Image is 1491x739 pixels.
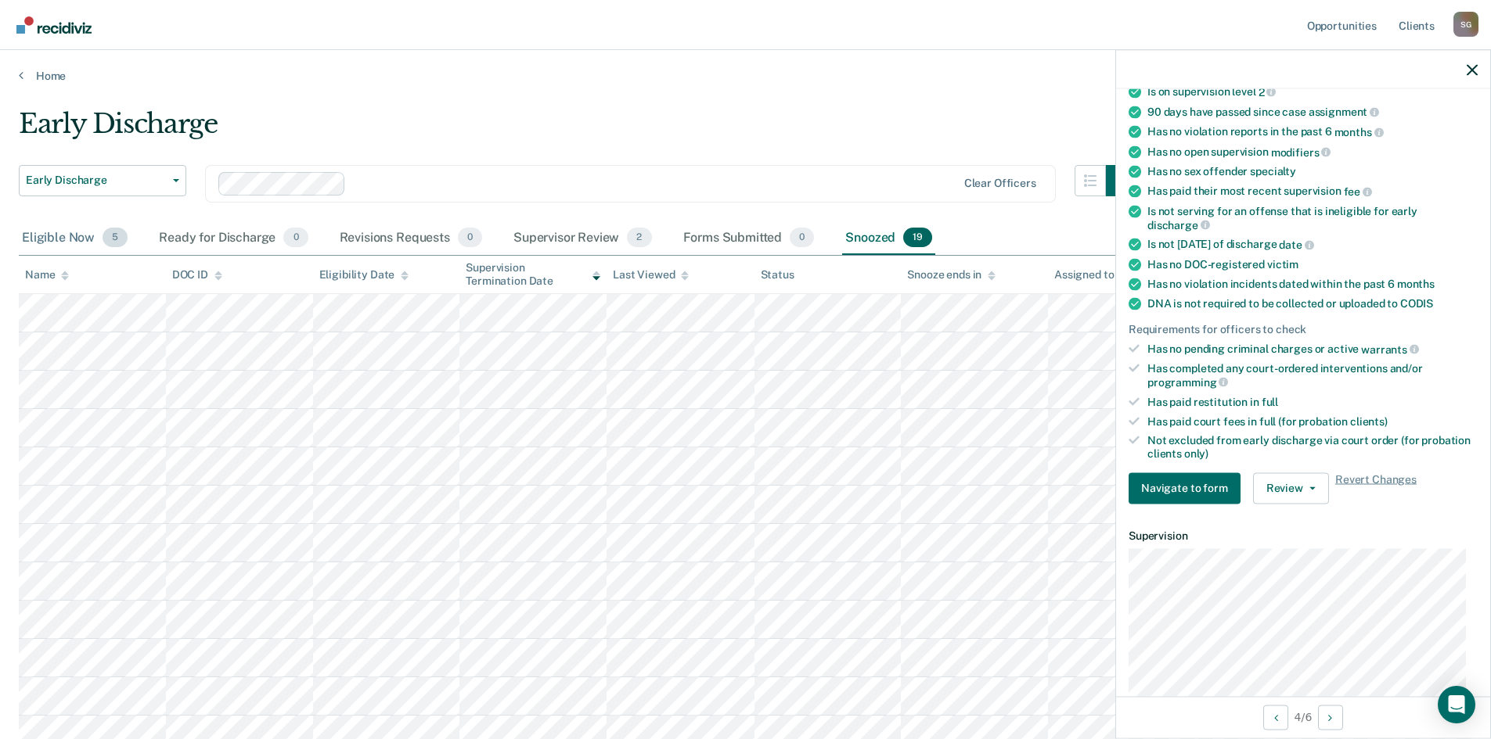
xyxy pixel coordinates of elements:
[283,228,308,248] span: 0
[1147,296,1478,310] div: DNA is not required to be collected or uploaded to
[1453,12,1478,37] div: S G
[1318,705,1343,730] button: Next Opportunity
[1361,343,1419,355] span: warrants
[1147,277,1478,290] div: Has no violation incidents dated within the past 6
[1335,472,1417,504] span: Revert Changes
[1116,696,1490,737] div: 4 / 6
[466,261,600,288] div: Supervision Termination Date
[790,228,814,248] span: 0
[680,221,818,256] div: Forms Submitted
[156,221,311,256] div: Ready for Discharge
[903,228,932,248] span: 19
[25,268,69,282] div: Name
[1147,218,1210,231] span: discharge
[337,221,485,256] div: Revisions Requests
[1147,257,1478,271] div: Has no DOC-registered
[1250,165,1296,178] span: specialty
[1262,395,1278,407] span: full
[1054,268,1128,282] div: Assigned to
[103,228,128,248] span: 5
[1147,362,1478,389] div: Has completed any court-ordered interventions and/or
[1147,165,1478,178] div: Has no sex offender
[19,221,131,256] div: Eligible Now
[1279,239,1313,251] span: date
[1147,105,1478,119] div: 90 days have passed since case
[1129,322,1478,335] div: Requirements for officers to check
[1259,85,1277,98] span: 2
[172,268,222,282] div: DOC ID
[1129,472,1241,504] button: Navigate to form
[1147,414,1478,428] div: Has paid court fees in full (for probation
[458,228,482,248] span: 0
[1147,84,1478,99] div: Is on supervision level
[1267,257,1298,270] span: victim
[842,221,935,256] div: Snoozed
[16,16,92,34] img: Recidiviz
[1350,414,1388,427] span: clients)
[1147,238,1478,252] div: Is not [DATE] of discharge
[319,268,409,282] div: Eligibility Date
[1253,472,1329,504] button: Review
[1147,342,1478,356] div: Has no pending criminal charges or active
[1129,472,1247,504] a: Navigate to form link
[1438,686,1475,723] div: Open Intercom Messenger
[1147,125,1478,139] div: Has no violation reports in the past 6
[1147,375,1228,388] span: programming
[964,177,1036,190] div: Clear officers
[19,69,1472,83] a: Home
[26,174,167,187] span: Early Discharge
[1147,434,1478,461] div: Not excluded from early discharge via court order (for probation clients
[1334,125,1384,138] span: months
[1129,529,1478,542] dt: Supervision
[1147,145,1478,159] div: Has no open supervision
[1453,12,1478,37] button: Profile dropdown button
[1271,145,1331,158] span: modifiers
[1400,296,1433,309] span: CODIS
[1397,277,1435,289] span: months
[907,268,996,282] div: Snooze ends in
[761,268,794,282] div: Status
[1147,395,1478,408] div: Has paid restitution in
[19,108,1137,152] div: Early Discharge
[1263,705,1288,730] button: Previous Opportunity
[613,268,689,282] div: Last Viewed
[1184,447,1208,460] span: only)
[627,228,651,248] span: 2
[1309,106,1379,118] span: assignment
[510,221,655,256] div: Supervisor Review
[1147,204,1478,231] div: Is not serving for an offense that is ineligible for early
[1344,185,1372,198] span: fee
[1147,185,1478,199] div: Has paid their most recent supervision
